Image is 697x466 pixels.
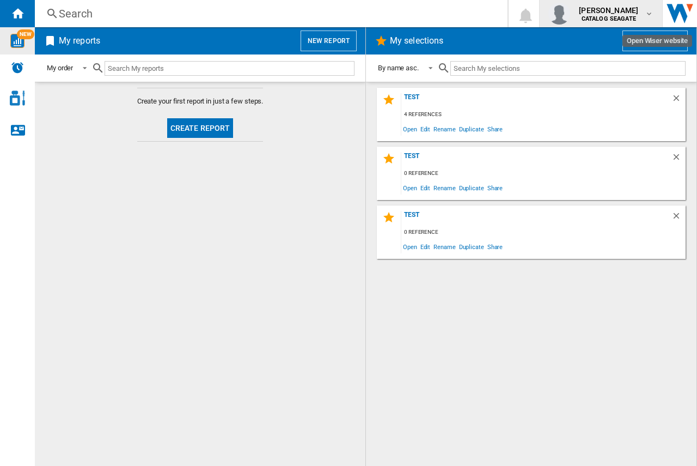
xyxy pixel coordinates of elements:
button: Create report [167,118,234,138]
button: New selection [622,31,688,51]
div: test [401,152,671,167]
span: Rename [432,180,457,195]
div: Search [59,6,479,21]
img: cosmetic-logo.svg [10,90,25,106]
img: alerts-logo.svg [11,61,24,74]
div: My order [47,64,73,72]
div: test [401,93,671,108]
span: Open [401,239,419,254]
div: Delete [671,211,686,226]
span: Rename [432,239,457,254]
div: Delete [671,152,686,167]
div: Delete [671,93,686,108]
img: profile.jpg [548,3,570,25]
span: Open [401,122,419,136]
h2: My selections [388,31,445,51]
span: Edit [419,239,432,254]
div: 0 reference [401,167,686,180]
div: 4 references [401,108,686,122]
span: Share [486,122,505,136]
span: Share [486,180,505,195]
span: Open [401,180,419,195]
div: test [401,211,671,226]
span: Share [486,239,505,254]
span: NEW [17,29,34,39]
h2: My reports [57,31,102,51]
b: CATALOG SEAGATE [582,15,636,22]
span: [PERSON_NAME] [579,5,638,16]
div: By name asc. [378,64,419,72]
div: 0 reference [401,226,686,239]
input: Search My selections [450,61,686,76]
img: wise-card.svg [10,34,25,48]
span: Duplicate [457,239,486,254]
span: Edit [419,180,432,195]
span: Duplicate [457,180,486,195]
span: Edit [419,122,432,136]
span: Duplicate [457,122,486,136]
button: New report [301,31,357,51]
span: Rename [432,122,457,136]
input: Search My reports [105,61,354,76]
span: Create your first report in just a few steps. [137,96,264,106]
